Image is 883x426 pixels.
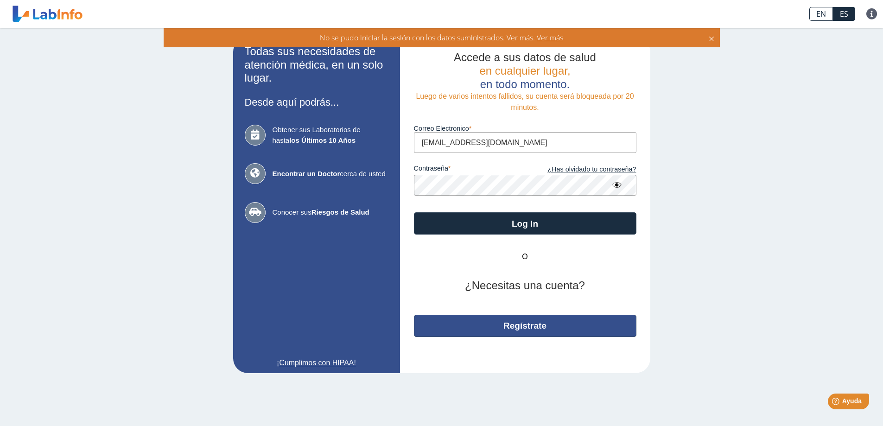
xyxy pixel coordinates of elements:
button: Regístrate [414,315,636,337]
a: ¿Has olvidado tu contraseña? [525,165,636,175]
iframe: Help widget launcher [800,390,873,416]
h2: Todas sus necesidades de atención médica, en un solo lugar. [245,45,388,85]
span: Accede a sus datos de salud [454,51,596,64]
span: O [497,251,553,262]
b: los Últimos 10 Años [289,136,356,144]
span: en cualquier lugar, [479,64,570,77]
a: EN [809,7,833,21]
a: ¡Cumplimos con HIPAA! [245,357,388,369]
h2: ¿Necesitas una cuenta? [414,279,636,292]
label: Correo Electronico [414,125,636,132]
h3: Desde aquí podrás... [245,96,388,108]
button: Log In [414,212,636,235]
span: en todo momento. [480,78,570,90]
label: contraseña [414,165,525,175]
span: Luego de varios intentos fallidos, su cuenta será bloqueada por 20 minutos. [416,92,634,111]
b: Encontrar un Doctor [273,170,340,178]
span: cerca de usted [273,169,388,179]
span: No se pudo iniciar la sesión con los datos suministrados. Ver más. [320,32,535,43]
a: ES [833,7,855,21]
span: Conocer sus [273,207,388,218]
span: Ver más [535,32,563,43]
b: Riesgos de Salud [311,208,369,216]
span: Obtener sus Laboratorios de hasta [273,125,388,146]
